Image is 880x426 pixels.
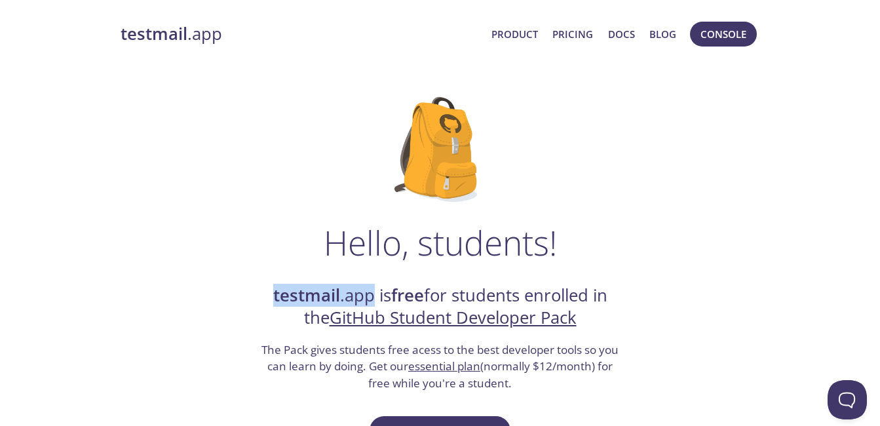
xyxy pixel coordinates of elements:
[273,284,340,307] strong: testmail
[649,26,676,43] a: Blog
[121,23,482,45] a: testmail.app
[260,284,621,330] h2: .app is for students enrolled in the
[394,97,486,202] img: github-student-backpack.png
[690,22,757,47] button: Console
[391,284,424,307] strong: free
[608,26,635,43] a: Docs
[330,306,577,329] a: GitHub Student Developer Pack
[121,22,187,45] strong: testmail
[408,358,480,374] a: essential plan
[828,380,867,419] iframe: Help Scout Beacon - Open
[491,26,538,43] a: Product
[700,26,746,43] span: Console
[260,341,621,392] h3: The Pack gives students free acess to the best developer tools so you can learn by doing. Get our...
[552,26,593,43] a: Pricing
[324,223,557,262] h1: Hello, students!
